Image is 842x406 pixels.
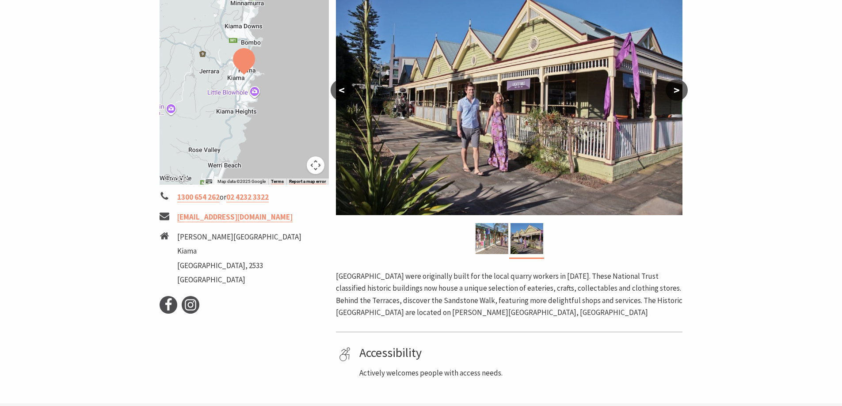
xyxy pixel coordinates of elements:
button: Keyboard shortcuts [206,178,212,185]
li: [PERSON_NAME][GEOGRAPHIC_DATA] [177,231,301,243]
a: 02 4232 3322 [226,192,269,202]
h4: Accessibility [359,345,679,360]
span: Map data ©2025 Google [217,179,266,184]
a: Open this area in Google Maps (opens a new window) [162,173,191,185]
a: [EMAIL_ADDRESS][DOMAIN_NAME] [177,212,293,222]
p: Actively welcomes people with access needs. [359,367,679,379]
p: [GEOGRAPHIC_DATA] were originally built for the local quarry workers in [DATE]. These National Tr... [336,270,682,319]
li: Kiama [177,245,301,257]
button: Map camera controls [307,156,324,174]
a: Terms (opens in new tab) [271,179,284,184]
li: [GEOGRAPHIC_DATA], 2533 [177,260,301,272]
li: [GEOGRAPHIC_DATA] [177,274,301,286]
img: Google [162,173,191,185]
button: < [331,80,353,101]
button: > [666,80,688,101]
img: Historic Terrace Houses [476,223,508,254]
img: Historic Terrace Houses [511,223,543,254]
li: or [160,191,329,203]
a: Report a map error [289,179,326,184]
a: 1300 654 262 [177,192,220,202]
